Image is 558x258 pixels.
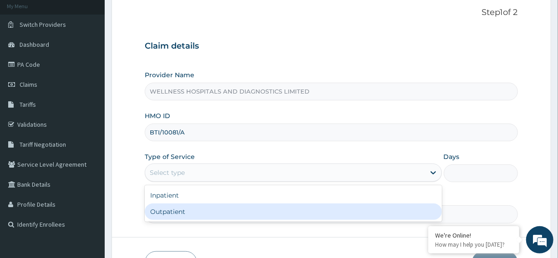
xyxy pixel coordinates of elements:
h3: Claim details [145,41,517,51]
p: How may I help you today? [435,241,512,248]
div: Outpatient [145,203,441,220]
span: Dashboard [20,40,49,49]
span: Claims [20,80,37,89]
label: HMO ID [145,111,170,120]
span: Tariffs [20,100,36,109]
span: We're online! [53,74,126,165]
div: Inpatient [145,187,441,203]
div: Select type [150,168,185,177]
div: Minimize live chat window [149,5,171,26]
div: Chat with us now [47,51,153,63]
span: Switch Providers [20,20,66,29]
textarea: Type your message and hit 'Enter' [5,166,173,198]
input: Enter HMO ID [145,124,517,141]
label: Provider Name [145,70,194,79]
img: d_794563401_company_1708531726252_794563401 [17,45,37,68]
p: Step 1 of 2 [145,8,517,18]
label: Days [444,152,460,161]
label: Type of Service [145,152,195,161]
span: Tariff Negotiation [20,140,66,149]
div: We're Online! [435,231,512,239]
